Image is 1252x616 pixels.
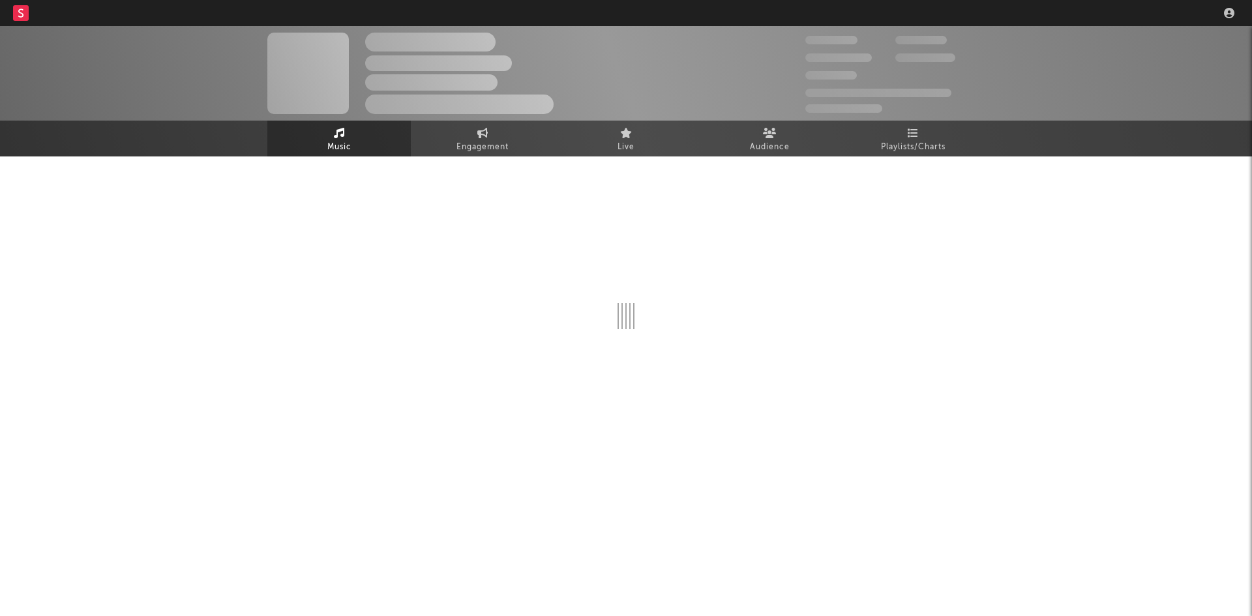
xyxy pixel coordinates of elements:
span: Playlists/Charts [881,139,946,155]
a: Engagement [411,121,554,156]
a: Playlists/Charts [841,121,985,156]
span: Engagement [456,139,509,155]
span: 100,000 [895,36,947,44]
a: Audience [698,121,841,156]
span: Audience [750,139,790,155]
span: 300,000 [805,36,857,44]
span: 50,000,000 Monthly Listeners [805,89,951,97]
span: 100,000 [805,71,857,80]
span: Live [618,139,634,155]
span: 50,000,000 [805,53,872,62]
span: Music [327,139,351,155]
a: Live [554,121,698,156]
a: Music [267,121,411,156]
span: Jump Score: 85.0 [805,104,882,113]
span: 1,000,000 [895,53,955,62]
